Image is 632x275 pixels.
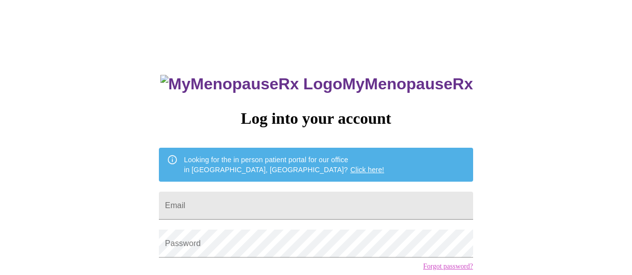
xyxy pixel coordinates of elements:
[159,109,473,128] h3: Log into your account
[160,75,342,93] img: MyMenopauseRx Logo
[350,166,384,174] a: Click here!
[184,151,384,179] div: Looking for the in person patient portal for our office in [GEOGRAPHIC_DATA], [GEOGRAPHIC_DATA]?
[160,75,473,93] h3: MyMenopauseRx
[423,263,473,271] a: Forgot password?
